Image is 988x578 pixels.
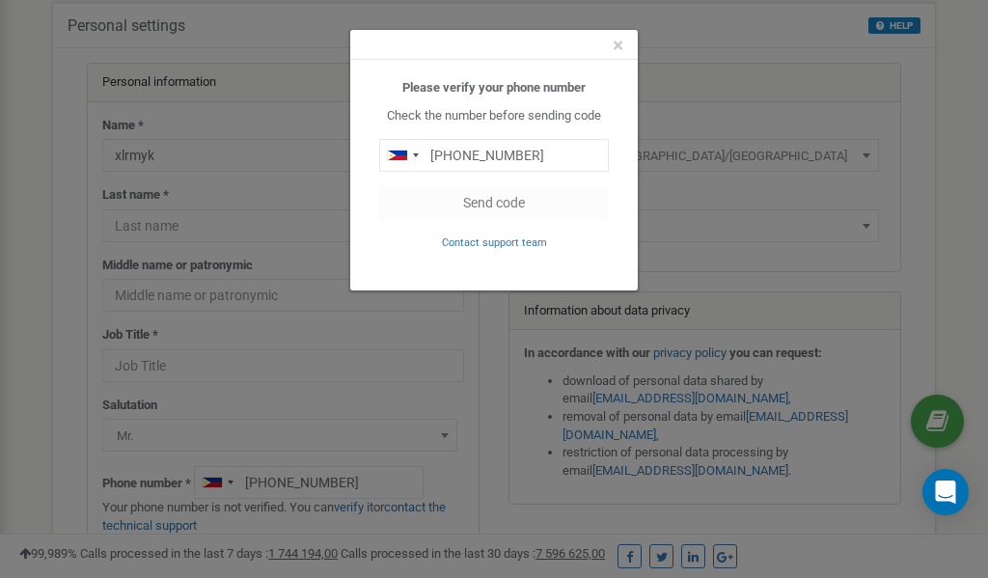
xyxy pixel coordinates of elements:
[442,234,547,249] a: Contact support team
[922,469,969,515] div: Open Intercom Messenger
[442,236,547,249] small: Contact support team
[380,140,425,171] div: Telephone country code
[613,36,623,56] button: Close
[613,34,623,57] span: ×
[379,107,609,125] p: Check the number before sending code
[379,186,609,219] button: Send code
[379,139,609,172] input: 0905 123 4567
[402,80,586,95] b: Please verify your phone number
